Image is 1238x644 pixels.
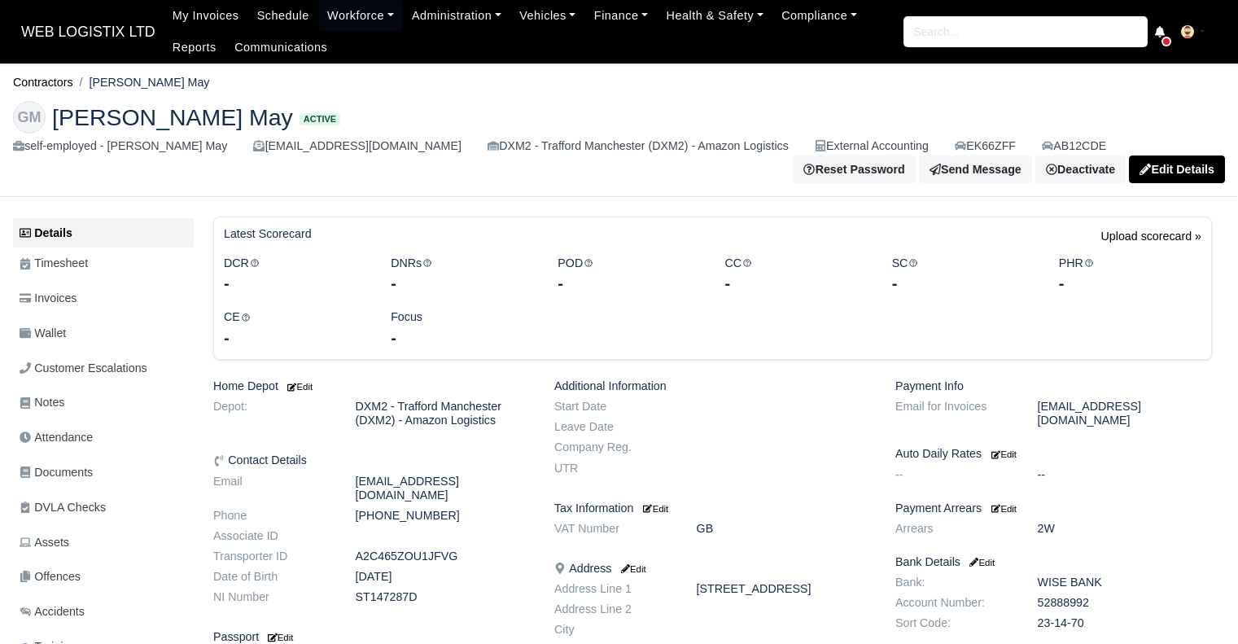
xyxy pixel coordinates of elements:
dd: 23-14-70 [1026,616,1224,630]
input: Search... [903,16,1148,47]
span: WEB LOGISTIX LTD [13,15,164,48]
div: DXM2 - Trafford Manchester (DXM2) - Amazon Logistics [488,137,789,156]
div: DCR [212,254,378,296]
a: Attendance [13,422,194,453]
div: - [391,272,533,295]
h6: Contact Details [213,453,530,467]
a: Communications [225,32,337,64]
a: Customer Escalations [13,353,194,384]
dt: VAT Number [542,522,685,536]
small: Edit [967,558,995,567]
dd: 2W [1026,522,1224,536]
dt: Email for Invoices [883,400,1026,427]
div: - [391,326,533,349]
dd: 52888992 [1026,596,1224,610]
h6: Passport [213,630,530,644]
a: Edit [285,379,313,392]
a: Assets [13,527,194,559]
div: PHR [1047,254,1214,296]
div: self-employed - [PERSON_NAME] May [13,137,227,156]
a: Edit [640,502,668,515]
h6: Payment Arrears [895,502,1212,515]
span: Notes [20,393,64,412]
dt: -- [883,468,1026,482]
dd: ST147287D [343,590,542,604]
dt: Phone [201,509,343,523]
div: CC [712,254,879,296]
small: Edit [991,504,1017,514]
a: Invoices [13,283,194,314]
a: Send Message [919,156,1032,183]
a: Offences [13,561,194,593]
a: DVLA Checks [13,492,194,524]
div: - [1059,272,1201,295]
a: EK66ZFF [955,137,1016,156]
dt: Account Number: [883,596,1026,610]
h6: Home Depot [213,379,530,393]
small: Edit [991,449,1017,459]
div: - [892,272,1035,295]
a: Contractors [13,76,73,89]
div: Godwin Ogbonna May [1,88,1237,197]
a: Edit [988,447,1017,460]
dd: WISE BANK [1026,576,1224,589]
a: Details [13,218,194,248]
dd: [EMAIL_ADDRESS][DOMAIN_NAME] [343,475,542,502]
dt: Arrears [883,522,1026,536]
div: Focus [378,308,545,349]
dt: Address Line 1 [542,582,685,596]
h6: Payment Info [895,379,1212,393]
dt: Transporter ID [201,550,343,563]
div: - [558,272,700,295]
span: Active [300,113,340,125]
span: Attendance [20,428,93,447]
dt: Start Date [542,400,685,414]
a: Timesheet [13,248,194,279]
dt: UTR [542,462,685,475]
span: Customer Escalations [20,359,147,378]
a: WEB LOGISTIX LTD [13,16,164,48]
div: - [224,326,366,349]
span: Documents [20,463,93,482]
dt: Date of Birth [201,570,343,584]
small: Edit [265,633,293,642]
dt: Depot: [201,400,343,427]
a: AB12CDE [1042,137,1106,156]
small: Edit [643,504,668,514]
div: External Accounting [815,137,929,156]
button: Reset Password [793,156,915,183]
dt: Bank: [883,576,1026,589]
div: DNRs [378,254,545,296]
a: Wallet [13,318,194,349]
h6: Additional Information [554,379,871,393]
dd: [PHONE_NUMBER] [343,509,542,523]
a: Upload scorecard » [1101,227,1201,254]
dt: Company Reg. [542,440,685,454]
dd: [DATE] [343,570,542,584]
dd: DXM2 - Trafford Manchester (DXM2) - Amazon Logistics [343,400,542,427]
a: Documents [13,457,194,488]
dt: Associate ID [201,529,343,543]
dd: [STREET_ADDRESS] [685,582,883,596]
span: Offences [20,567,81,586]
a: Deactivate [1035,156,1126,183]
h6: Address [554,562,871,576]
small: Edit [285,382,313,392]
small: Edit [618,564,645,574]
a: Reports [164,32,225,64]
a: Edit Details [1129,156,1225,183]
li: [PERSON_NAME] May [73,73,210,92]
h6: Auto Daily Rates [895,447,1212,461]
dd: [EMAIL_ADDRESS][DOMAIN_NAME] [1026,400,1224,427]
div: SC [880,254,1047,296]
dt: Sort Code: [883,616,1026,630]
h6: Latest Scorecard [224,227,312,241]
div: - [724,272,867,295]
dt: Leave Date [542,420,685,434]
dt: NI Number [201,590,343,604]
a: Edit [618,562,645,575]
span: Invoices [20,289,77,308]
dd: GB [685,522,883,536]
span: Timesheet [20,254,88,273]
